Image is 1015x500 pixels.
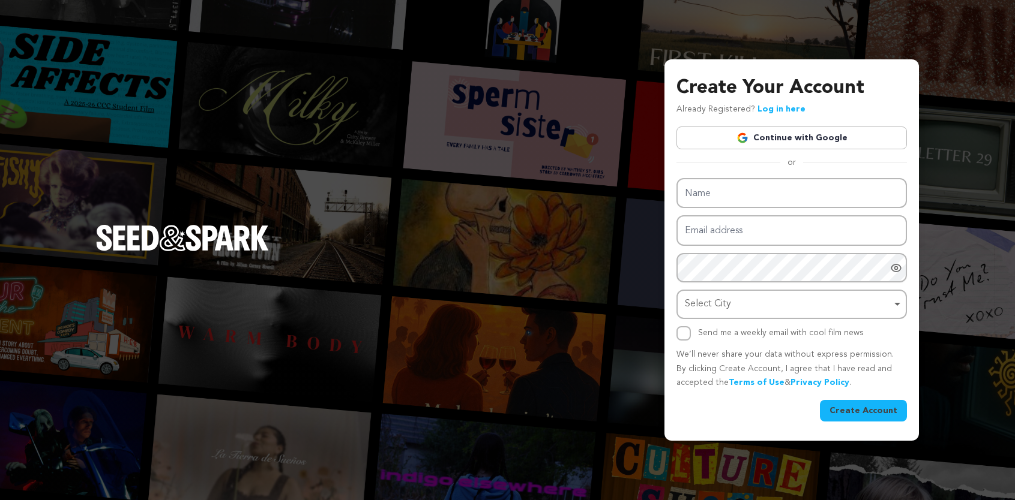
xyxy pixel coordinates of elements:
img: Seed&Spark Logo [96,225,269,251]
input: Email address [676,215,907,246]
a: Show password as plain text. Warning: this will display your password on the screen. [890,262,902,274]
a: Continue with Google [676,126,907,149]
a: Terms of Use [729,378,785,387]
input: Name [676,178,907,209]
h3: Create Your Account [676,74,907,103]
button: Create Account [820,400,907,421]
img: Google logo [736,132,748,144]
a: Privacy Policy [791,378,849,387]
div: Select City [685,296,891,313]
p: Already Registered? [676,103,806,117]
label: Send me a weekly email with cool film news [698,329,864,337]
span: or [780,156,803,168]
p: We’ll never share your data without express permission. By clicking Create Account, I agree that ... [676,348,907,390]
a: Seed&Spark Homepage [96,225,269,275]
a: Log in here [757,105,806,113]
